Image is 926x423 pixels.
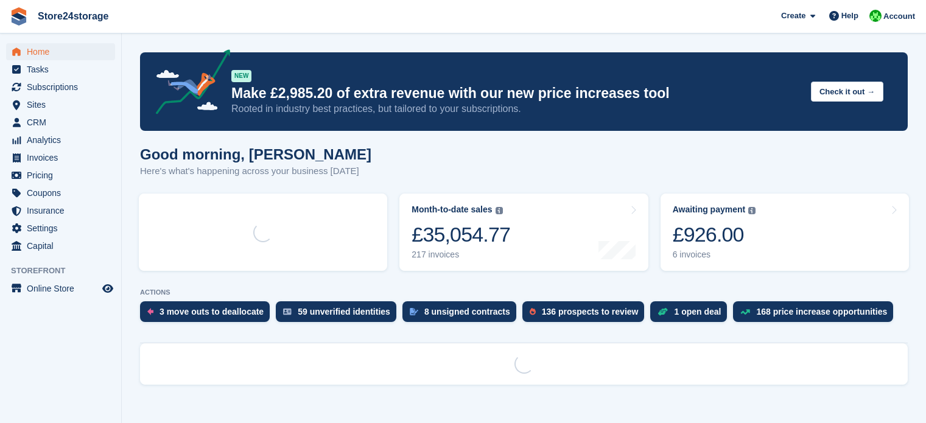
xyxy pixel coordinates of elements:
a: menu [6,167,115,184]
div: 217 invoices [412,250,510,260]
a: 1 open deal [650,301,733,328]
a: 168 price increase opportunities [733,301,899,328]
a: 8 unsigned contracts [402,301,522,328]
a: menu [6,61,115,78]
a: 3 move outs to deallocate [140,301,276,328]
span: Coupons [27,184,100,201]
a: menu [6,220,115,237]
a: menu [6,96,115,113]
span: Subscriptions [27,79,100,96]
div: 59 unverified identities [298,307,390,316]
a: menu [6,280,115,297]
span: Capital [27,237,100,254]
span: Tasks [27,61,100,78]
img: icon-info-grey-7440780725fd019a000dd9b08b2336e03edf1995a4989e88bcd33f0948082b44.svg [496,207,503,214]
img: icon-info-grey-7440780725fd019a000dd9b08b2336e03edf1995a4989e88bcd33f0948082b44.svg [748,207,756,214]
img: verify_identity-adf6edd0f0f0b5bbfe63781bf79b02c33cf7c696d77639b501bdc392416b5a36.svg [283,308,292,315]
span: Invoices [27,149,100,166]
a: menu [6,43,115,60]
a: Awaiting payment £926.00 6 invoices [661,194,909,271]
span: CRM [27,114,100,131]
div: 6 invoices [673,250,756,260]
span: Account [883,10,915,23]
div: Month-to-date sales [412,205,492,215]
div: £35,054.77 [412,222,510,247]
a: menu [6,237,115,254]
a: menu [6,202,115,219]
a: Store24storage [33,6,114,26]
span: Online Store [27,280,100,297]
p: Rooted in industry best practices, but tailored to your subscriptions. [231,102,801,116]
div: £926.00 [673,222,756,247]
a: menu [6,149,115,166]
p: ACTIONS [140,288,908,296]
img: stora-icon-8386f47178a22dfd0bd8f6a31ec36ba5ce8667c1dd55bd0f319d3a0aa187defe.svg [10,7,28,26]
a: menu [6,184,115,201]
img: move_outs_to_deallocate_icon-f764333ba52eb49d3ac5e1228854f67142a1ed5810a6f6cc68b1a99e826820c5.svg [147,308,153,315]
img: price_increase_opportunities-93ffe204e8149a01c8c9dc8f82e8f89637d9d84a8eef4429ea346261dce0b2c0.svg [740,309,750,315]
div: 168 price increase opportunities [756,307,887,316]
a: menu [6,79,115,96]
img: deal-1b604bf984904fb50ccaf53a9ad4b4a5d6e5aea283cecdc64d6e3604feb123c2.svg [658,307,668,316]
a: Month-to-date sales £35,054.77 217 invoices [399,194,648,271]
span: Sites [27,96,100,113]
div: 3 move outs to deallocate [160,307,264,316]
a: menu [6,131,115,149]
span: Help [841,10,858,22]
p: Here's what's happening across your business [DATE] [140,164,371,178]
p: Make £2,985.20 of extra revenue with our new price increases tool [231,85,801,102]
a: 136 prospects to review [522,301,651,328]
span: Storefront [11,265,121,277]
div: Awaiting payment [673,205,746,215]
div: 1 open deal [674,307,721,316]
img: price-adjustments-announcement-icon-8257ccfd72463d97f412b2fc003d46551f7dbcb40ab6d574587a9cd5c0d94... [146,49,231,119]
span: Home [27,43,100,60]
a: 59 unverified identities [276,301,402,328]
span: Settings [27,220,100,237]
div: 8 unsigned contracts [424,307,510,316]
img: prospect-51fa495bee0391a8d652442698ab0144808aea92771e9ea1ae160a38d050c398.svg [530,308,536,315]
span: Pricing [27,167,100,184]
div: 136 prospects to review [542,307,639,316]
img: contract_signature_icon-13c848040528278c33f63329250d36e43548de30e8caae1d1a13099fd9432cc5.svg [410,308,418,315]
a: Preview store [100,281,115,296]
div: NEW [231,70,251,82]
h1: Good morning, [PERSON_NAME] [140,146,371,163]
span: Analytics [27,131,100,149]
img: Tracy Harper [869,10,882,22]
button: Check it out → [811,82,883,102]
span: Insurance [27,202,100,219]
span: Create [781,10,805,22]
a: menu [6,114,115,131]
